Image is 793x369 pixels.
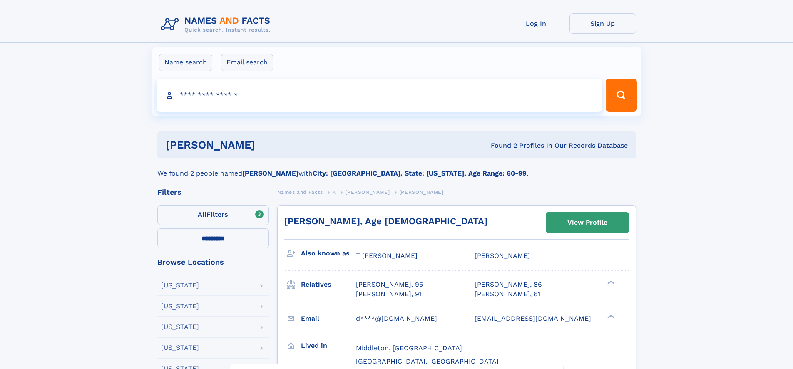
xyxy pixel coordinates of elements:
[356,280,423,289] a: [PERSON_NAME], 95
[221,54,273,71] label: Email search
[605,314,615,319] div: ❯
[161,303,199,310] div: [US_STATE]
[373,141,628,150] div: Found 2 Profiles In Our Records Database
[301,339,356,353] h3: Lived in
[399,189,444,195] span: [PERSON_NAME]
[605,280,615,285] div: ❯
[475,315,591,322] span: [EMAIL_ADDRESS][DOMAIN_NAME]
[332,187,336,197] a: K
[157,158,636,178] div: We found 2 people named with .
[606,79,636,112] button: Search Button
[157,188,269,196] div: Filters
[356,357,499,365] span: [GEOGRAPHIC_DATA], [GEOGRAPHIC_DATA]
[157,205,269,225] label: Filters
[475,252,530,260] span: [PERSON_NAME]
[161,344,199,351] div: [US_STATE]
[475,280,542,289] a: [PERSON_NAME], 86
[157,13,277,36] img: Logo Names and Facts
[569,13,636,34] a: Sign Up
[161,282,199,289] div: [US_STATE]
[161,324,199,330] div: [US_STATE]
[157,258,269,266] div: Browse Locations
[198,211,206,218] span: All
[345,187,390,197] a: [PERSON_NAME]
[313,169,527,177] b: City: [GEOGRAPHIC_DATA], State: [US_STATE], Age Range: 60-99
[332,189,336,195] span: K
[166,140,373,150] h1: [PERSON_NAME]
[567,213,607,232] div: View Profile
[277,187,323,197] a: Names and Facts
[301,246,356,260] h3: Also known as
[284,216,487,226] a: [PERSON_NAME], Age [DEMOGRAPHIC_DATA]
[356,290,422,299] a: [PERSON_NAME], 91
[157,79,602,112] input: search input
[345,189,390,195] span: [PERSON_NAME]
[356,252,418,260] span: T [PERSON_NAME]
[301,277,356,292] h3: Relatives
[503,13,569,34] a: Log In
[242,169,298,177] b: [PERSON_NAME]
[546,213,629,233] a: View Profile
[356,344,462,352] span: Middleton, [GEOGRAPHIC_DATA]
[159,54,212,71] label: Name search
[475,290,540,299] a: [PERSON_NAME], 61
[301,312,356,326] h3: Email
